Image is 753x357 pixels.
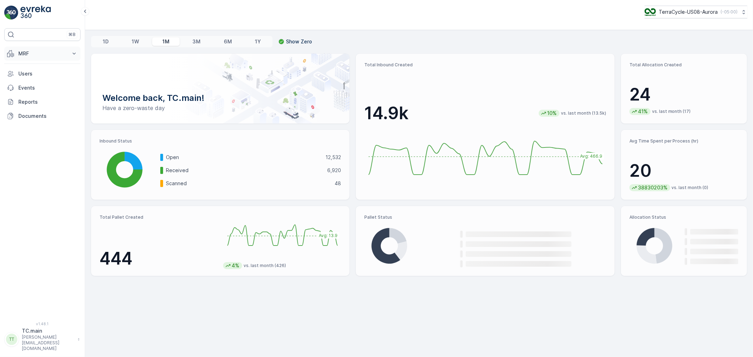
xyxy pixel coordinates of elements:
p: vs. last month (426) [244,263,286,268]
p: Allocation Status [629,214,739,220]
p: Received [166,167,323,174]
img: logo [4,6,18,20]
p: 12,532 [325,154,341,161]
a: Reports [4,95,80,109]
a: Users [4,67,80,81]
p: Avg Time Spent per Process (hr) [629,138,739,144]
p: Documents [18,113,78,120]
p: 1M [162,38,169,45]
p: [PERSON_NAME][EMAIL_ADDRESS][DOMAIN_NAME] [22,334,74,351]
img: image_ci7OI47.png [645,8,656,16]
button: MRF [4,47,80,61]
a: Documents [4,109,80,123]
p: 4% [231,262,240,269]
p: 20 [629,160,739,181]
p: TerraCycle-US08-Aurora [659,8,718,16]
p: 38830203% [637,184,668,191]
p: 3M [192,38,201,45]
p: Welcome back, TC.main! [102,92,338,104]
p: ⌘B [68,32,76,37]
p: Users [18,70,78,77]
p: MRF [18,50,66,57]
p: vs. last month (13.5k) [561,110,606,116]
p: Total Inbound Created [364,62,606,68]
button: TTTC.main[PERSON_NAME][EMAIL_ADDRESS][DOMAIN_NAME] [4,327,80,351]
p: Open [166,154,321,161]
p: Reports [18,98,78,105]
p: 48 [335,180,341,187]
p: 444 [100,248,217,269]
p: vs. last month (17) [652,109,691,114]
p: 10% [546,110,557,117]
p: 6,920 [327,167,341,174]
p: 1D [103,38,109,45]
p: Have a zero-waste day [102,104,338,112]
p: Show Zero [286,38,312,45]
p: Inbound Status [100,138,341,144]
p: 1W [132,38,139,45]
span: v 1.48.1 [4,322,80,326]
button: TerraCycle-US08-Aurora(-05:00) [645,6,747,18]
p: 14.9k [364,103,408,124]
p: Scanned [166,180,330,187]
img: logo_light-DOdMpM7g.png [20,6,51,20]
p: vs. last month (0) [672,185,709,190]
p: 6M [224,38,232,45]
div: TT [6,334,17,345]
p: Events [18,84,78,91]
p: 41% [637,108,649,115]
p: Total Allocation Created [629,62,739,68]
p: TC.main [22,327,74,334]
p: Total Pallet Created [100,214,217,220]
p: 1Y [255,38,261,45]
p: 24 [629,84,739,105]
p: ( -05:00 ) [721,9,737,15]
p: Pallet Status [364,214,606,220]
a: Events [4,81,80,95]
